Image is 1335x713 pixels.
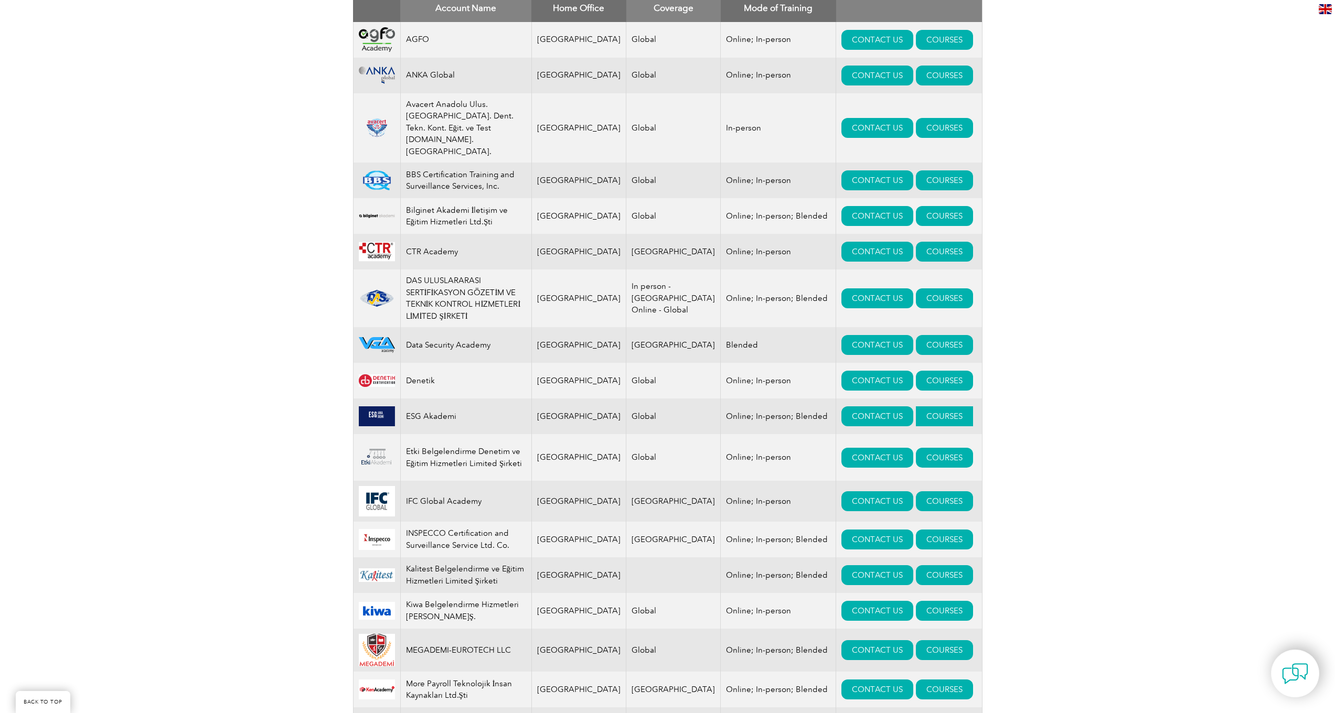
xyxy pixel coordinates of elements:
[626,434,721,481] td: Global
[841,679,913,699] a: CONTACT US
[916,288,973,308] a: COURSES
[531,481,626,522] td: [GEOGRAPHIC_DATA]
[626,22,721,58] td: Global
[626,363,721,398] td: Global
[841,288,913,308] a: CONTACT US
[400,629,531,672] td: MEGADEMI-EUROTECH LLC
[531,434,626,481] td: [GEOGRAPHIC_DATA]
[359,486,395,516] img: 272251ff-6c35-eb11-a813-000d3a79722d-logo.jpg
[841,491,913,511] a: CONTACT US
[841,66,913,85] a: CONTACT US
[400,327,531,363] td: Data Security Academy
[916,530,973,549] a: COURSES
[531,593,626,629] td: [GEOGRAPHIC_DATA]
[916,371,973,391] a: COURSES
[916,242,973,262] a: COURSES
[626,398,721,434] td: Global
[841,30,913,50] a: CONTACT US
[721,481,836,522] td: Online; In-person
[400,557,531,593] td: Kalitest Belgelendirme ve Eğitim Hizmetleri Limited Şirketi
[721,363,836,398] td: Online; In-person
[400,22,531,58] td: AGFO
[916,406,973,426] a: COURSES
[400,434,531,481] td: Etki Belgelendirme Denetim ve Eğitim Hizmetleri Limited Şirketi
[359,406,395,426] img: b30af040-fd5b-f011-bec2-000d3acaf2fb-logo.png
[626,269,721,327] td: In person - [GEOGRAPHIC_DATA] Online - Global
[916,170,973,190] a: COURSES
[400,363,531,398] td: Denetik
[721,58,836,93] td: Online; In-person
[359,118,395,138] img: 815efeab-5b6f-eb11-a812-00224815377e-logo.png
[841,335,913,355] a: CONTACT US
[359,67,395,83] img: c09c33f4-f3a0-ea11-a812-000d3ae11abd-logo.png
[626,629,721,672] td: Global
[400,163,531,198] td: BBS Certification Training and Surveillance Services, Inc.
[626,672,721,707] td: [GEOGRAPHIC_DATA]
[841,565,913,585] a: CONTACT US
[916,335,973,355] a: COURSES
[626,58,721,93] td: Global
[721,234,836,269] td: Online; In-person
[916,448,973,468] a: COURSES
[400,672,531,707] td: More Payroll Teknolojik İnsan Kaynakları Ltd.Şti
[841,206,913,226] a: CONTACT US
[400,93,531,163] td: Avacert Anadolu Ulus. [GEOGRAPHIC_DATA]. Dent. Tekn. Kont. Eğit. ve Test [DOMAIN_NAME]. [GEOGRAPH...
[359,374,395,387] img: 387907cc-e628-eb11-a813-000d3a79722d-logo.jpg
[531,398,626,434] td: [GEOGRAPHIC_DATA]
[841,118,913,138] a: CONTACT US
[916,118,973,138] a: COURSES
[841,371,913,391] a: CONTACT US
[721,93,836,163] td: In-person
[721,163,836,198] td: Online; In-person
[916,640,973,660] a: COURSES
[531,629,626,672] td: [GEOGRAPHIC_DATA]
[400,234,531,269] td: CTR Academy
[531,522,626,557] td: [GEOGRAPHIC_DATA]
[721,327,836,363] td: Blended
[721,22,836,58] td: Online; In-person
[359,170,395,190] img: 81a8cf56-15af-ea11-a812-000d3a79722d-logo.png
[916,206,973,226] a: COURSES
[916,565,973,585] a: COURSES
[841,242,913,262] a: CONTACT US
[359,289,395,308] img: 1ae26fad-5735-ef11-a316-002248972526-logo.png
[721,672,836,707] td: Online; In-person; Blended
[626,481,721,522] td: [GEOGRAPHIC_DATA]
[359,634,395,666] img: 6f718c37-9d51-ea11-a813-000d3ae11abd-logo.png
[400,481,531,522] td: IFC Global Academy
[531,363,626,398] td: [GEOGRAPHIC_DATA]
[531,672,626,707] td: [GEOGRAPHIC_DATA]
[916,66,973,85] a: COURSES
[841,530,913,549] a: CONTACT US
[531,163,626,198] td: [GEOGRAPHIC_DATA]
[626,163,721,198] td: Global
[841,406,913,426] a: CONTACT US
[400,58,531,93] td: ANKA Global
[400,593,531,629] td: Kiwa Belgelendirme Hizmetleri [PERSON_NAME]Ş.
[721,522,836,557] td: Online; In-person; Blended
[400,198,531,234] td: Bilginet Akademi İletişim ve Eğitim Hizmetleri Ltd.Şti
[1282,661,1308,687] img: contact-chat.png
[531,22,626,58] td: [GEOGRAPHIC_DATA]
[721,629,836,672] td: Online; In-person; Blended
[359,242,395,262] img: da24547b-a6e0-e911-a812-000d3a795b83-logo.png
[359,602,395,620] img: 2fd11573-807e-ea11-a811-000d3ae11abd-logo.jpg
[916,601,973,621] a: COURSES
[359,337,395,353] img: 2712ab11-b677-ec11-8d20-002248183cf6-logo.png
[359,529,395,549] img: e7c6e5fb-486f-eb11-a812-00224815377e-logo.png
[841,170,913,190] a: CONTACT US
[721,557,836,593] td: Online; In-person; Blended
[531,93,626,163] td: [GEOGRAPHIC_DATA]
[531,557,626,593] td: [GEOGRAPHIC_DATA]
[721,198,836,234] td: Online; In-person; Blended
[16,691,70,713] a: BACK TO TOP
[916,30,973,50] a: COURSES
[841,640,913,660] a: CONTACT US
[721,593,836,629] td: Online; In-person
[359,206,395,226] img: a1985bb7-a6fe-eb11-94ef-002248181dbe-logo.png
[359,679,395,699] img: e16a2823-4623-ef11-840a-00224897b20f-logo.png
[626,522,721,557] td: [GEOGRAPHIC_DATA]
[721,434,836,481] td: Online; In-person
[916,679,973,699] a: COURSES
[359,27,395,51] img: 2d900779-188b-ea11-a811-000d3ae11abd-logo.png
